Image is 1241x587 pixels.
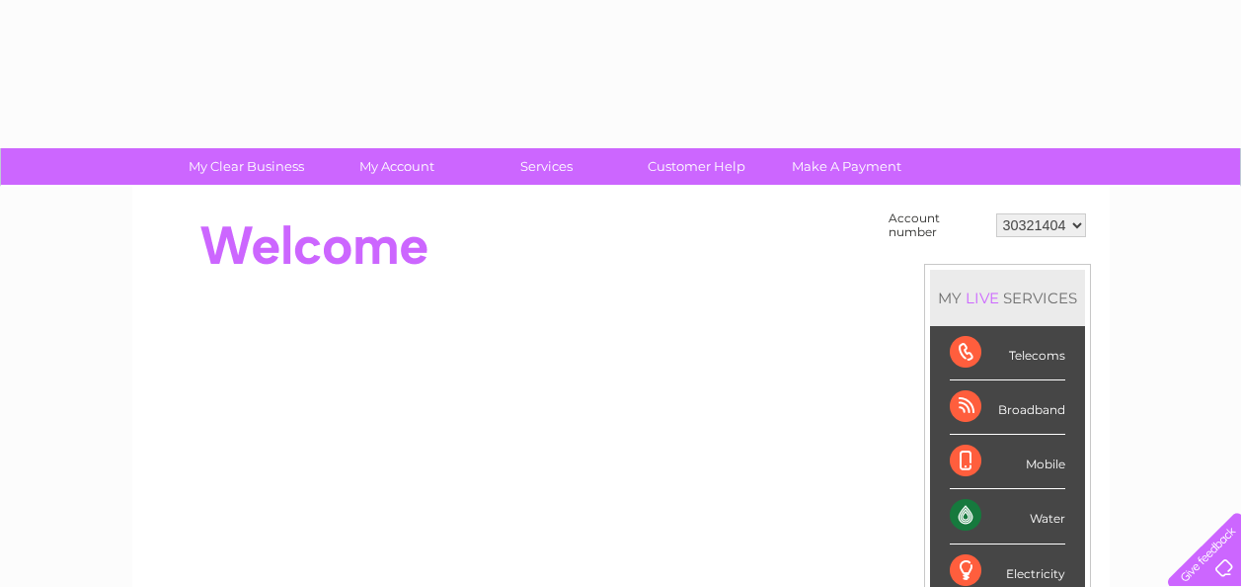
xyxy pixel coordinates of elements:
a: Services [465,148,628,185]
a: My Clear Business [165,148,328,185]
div: MY SERVICES [930,270,1085,326]
div: LIVE [962,289,1003,307]
a: My Account [315,148,478,185]
div: Broadband [950,380,1065,435]
a: Make A Payment [765,148,928,185]
a: Customer Help [615,148,778,185]
div: Mobile [950,435,1065,489]
div: Telecoms [950,326,1065,380]
td: Account number [884,207,991,244]
div: Water [950,489,1065,544]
